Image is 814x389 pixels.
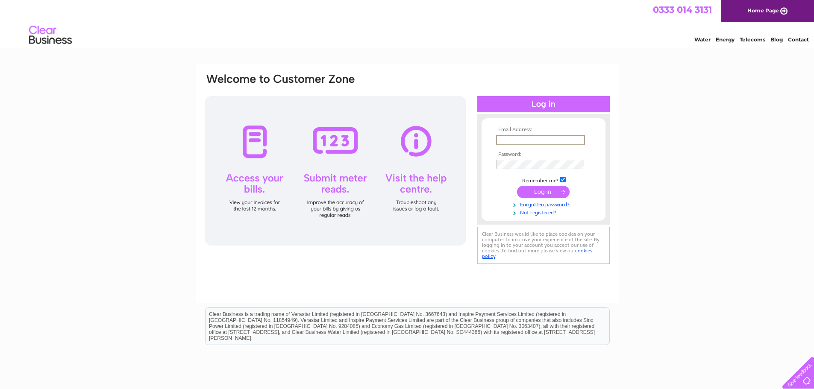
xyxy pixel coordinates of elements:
[788,36,809,43] a: Contact
[716,36,735,43] a: Energy
[494,175,593,184] td: Remember me?
[206,5,609,41] div: Clear Business is a trading name of Verastar Limited (registered in [GEOGRAPHIC_DATA] No. 3667643...
[694,36,711,43] a: Water
[740,36,765,43] a: Telecoms
[482,248,592,259] a: cookies policy
[496,208,593,216] a: Not registered?
[477,227,610,264] div: Clear Business would like to place cookies on your computer to improve your experience of the sit...
[653,4,712,15] a: 0333 014 3131
[496,200,593,208] a: Forgotten password?
[29,22,72,48] img: logo.png
[494,152,593,158] th: Password:
[494,127,593,133] th: Email Address:
[517,186,570,198] input: Submit
[770,36,783,43] a: Blog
